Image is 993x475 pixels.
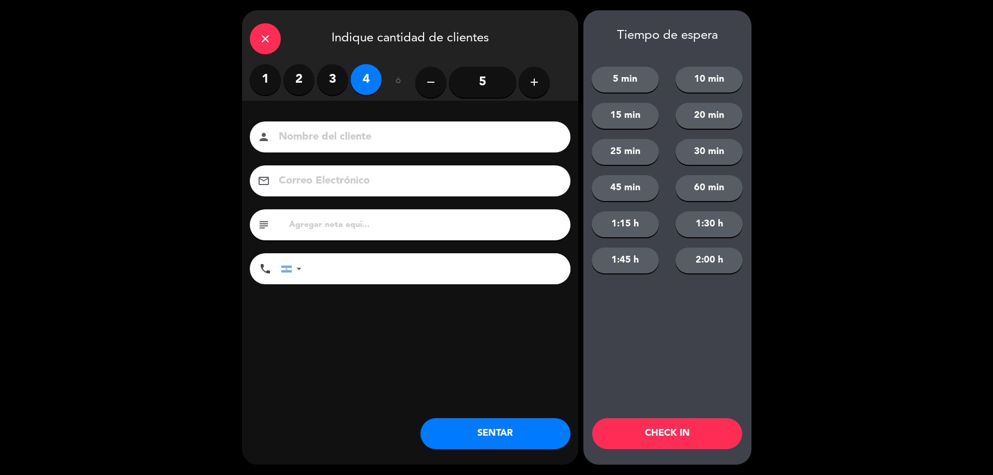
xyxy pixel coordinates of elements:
i: remove [425,76,437,88]
label: 2 [283,64,314,95]
button: 1:45 h [592,248,659,273]
i: person [258,131,270,143]
button: 2:00 h [675,248,743,273]
button: CHECK IN [592,418,742,449]
div: Indique cantidad de clientes [242,10,578,64]
button: 10 min [675,67,743,93]
input: Agregar nota aquí... [288,218,563,232]
button: 25 min [592,139,659,165]
button: add [519,67,550,98]
input: Nombre del cliente [278,128,557,146]
button: 1:30 h [675,211,743,237]
input: Correo Electrónico [278,172,557,190]
i: close [259,33,272,45]
button: 45 min [592,175,659,201]
i: email [258,175,270,187]
div: Argentina: +54 [281,254,305,284]
i: phone [259,263,272,275]
button: 20 min [675,103,743,129]
button: SENTAR [420,418,570,449]
button: 30 min [675,139,743,165]
button: 60 min [675,175,743,201]
label: 3 [317,64,348,95]
button: 5 min [592,67,659,93]
div: Tiempo de espera [583,28,751,43]
i: subject [258,219,270,231]
label: 4 [351,64,382,95]
button: 1:15 h [592,211,659,237]
button: remove [415,67,446,98]
i: add [528,76,540,88]
label: 1 [250,64,281,95]
button: 15 min [592,103,659,129]
div: ó [382,64,415,100]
